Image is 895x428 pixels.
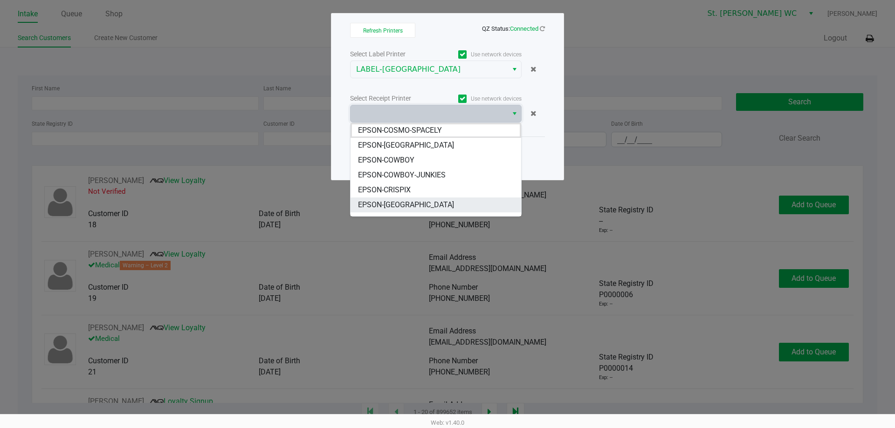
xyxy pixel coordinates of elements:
div: Select Label Printer [350,49,436,59]
span: LABEL-[GEOGRAPHIC_DATA] [356,64,502,75]
span: Connected [510,25,538,32]
span: EPSON-COWBOY [358,155,414,166]
span: EPSON-CROOKEDX [358,214,422,225]
span: EPSON-CRISPIX [358,184,411,196]
span: QZ Status: [482,25,545,32]
span: EPSON-COWBOY-JUNKIES [358,170,446,181]
label: Use network devices [436,50,522,59]
span: EPSON-[GEOGRAPHIC_DATA] [358,140,454,151]
label: Use network devices [436,95,522,103]
span: Web: v1.40.0 [431,419,464,426]
button: Select [508,61,521,78]
span: EPSON-[GEOGRAPHIC_DATA] [358,199,454,211]
span: Refresh Printers [363,27,403,34]
span: EPSON-COSMO-SPACELY [358,125,442,136]
button: Refresh Printers [350,23,415,38]
div: Select Receipt Printer [350,94,436,103]
button: Select [508,105,521,122]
